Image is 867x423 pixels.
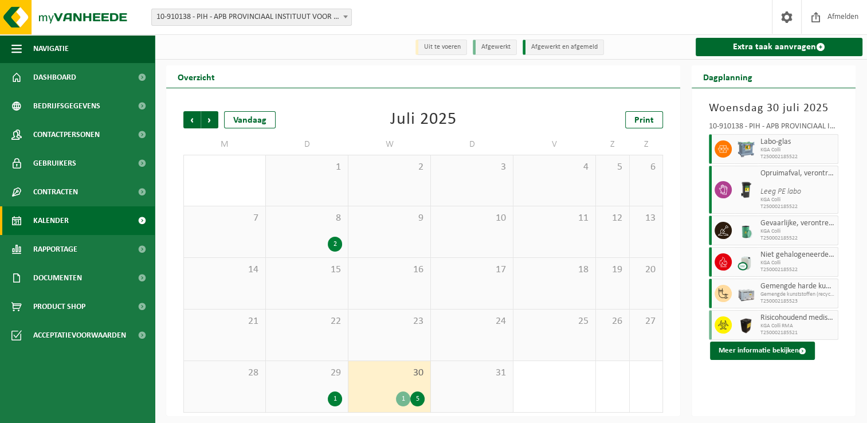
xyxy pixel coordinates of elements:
[760,154,835,160] span: T250002185522
[354,315,425,328] span: 23
[33,321,126,350] span: Acceptatievoorwaarden
[760,203,835,210] span: T250002185522
[760,235,835,242] span: T250002185522
[760,228,835,235] span: KGA Colli
[152,9,351,25] span: 10-910138 - PIH - APB PROVINCIAAL INSTITUUT VOOR HYGIENE - ANTWERPEN
[760,260,835,267] span: KGA Colli
[272,315,342,328] span: 22
[760,250,835,260] span: Niet gehalogeneerde solventen - hoogcalorisch in kleinverpakking
[437,212,507,225] span: 10
[354,264,425,276] span: 16
[33,235,77,264] span: Rapportage
[437,315,507,328] span: 24
[630,134,664,155] td: Z
[760,298,835,305] span: T250002185523
[272,264,342,276] span: 15
[602,315,623,328] span: 26
[410,391,425,406] div: 5
[272,367,342,379] span: 29
[519,161,590,174] span: 4
[635,161,657,174] span: 6
[760,282,835,291] span: Gemengde harde kunststoffen (PE, PP en PVC), recycleerbaar (industrieel)
[737,316,755,334] img: LP-SB-00050-HPE-51
[190,315,260,328] span: 21
[737,181,755,198] img: WB-0240-HPE-BK-01
[692,65,764,88] h2: Dagplanning
[513,134,596,155] td: V
[33,149,76,178] span: Gebruikers
[709,100,838,117] h3: Woensdag 30 juli 2025
[760,314,835,323] span: Risicohoudend medisch afval
[523,40,604,55] li: Afgewerkt en afgemeld
[760,197,835,203] span: KGA Colli
[737,253,755,271] img: LP-LD-CU
[33,92,100,120] span: Bedrijfsgegevens
[760,138,835,147] span: Labo-glas
[437,161,507,174] span: 3
[396,391,410,406] div: 1
[354,367,425,379] span: 30
[151,9,352,26] span: 10-910138 - PIH - APB PROVINCIAAL INSTITUUT VOOR HYGIENE - ANTWERPEN
[596,134,630,155] td: Z
[602,161,623,174] span: 5
[190,264,260,276] span: 14
[760,291,835,298] span: Gemengde kunststoffen (recycleerbaar),box met deksel
[33,63,76,92] span: Dashboard
[519,212,590,225] span: 11
[328,237,342,252] div: 2
[183,134,266,155] td: M
[737,222,755,239] img: PB-OT-0200-MET-00-02
[519,315,590,328] span: 25
[437,264,507,276] span: 17
[760,219,835,228] span: Gevaarlijke, verontreinigde grond
[201,111,218,128] span: Volgende
[760,169,835,178] span: Opruimafval, verontreinigd met diverse gevaarlijke afvalstoffen
[635,315,657,328] span: 27
[760,330,835,336] span: T250002185521
[266,134,348,155] td: D
[760,147,835,154] span: KGA Colli
[709,123,838,134] div: 10-910138 - PIH - APB PROVINCIAAL INSTITUUT VOOR HYGIENE - [GEOGRAPHIC_DATA]
[431,134,513,155] td: D
[328,391,342,406] div: 1
[760,323,835,330] span: KGA Colli RMA
[473,40,517,55] li: Afgewerkt
[602,264,623,276] span: 19
[33,206,69,235] span: Kalender
[737,140,755,158] img: PB-AP-0800-MET-02-01
[33,34,69,63] span: Navigatie
[390,111,457,128] div: Juli 2025
[33,120,100,149] span: Contactpersonen
[272,212,342,225] span: 8
[224,111,276,128] div: Vandaag
[166,65,226,88] h2: Overzicht
[625,111,663,128] a: Print
[760,187,801,196] i: Leeg PE labo
[737,285,755,302] img: PB-LB-0680-HPE-GY-11
[602,212,623,225] span: 12
[634,116,654,125] span: Print
[33,264,82,292] span: Documenten
[635,212,657,225] span: 13
[354,212,425,225] span: 9
[272,161,342,174] span: 1
[519,264,590,276] span: 18
[635,264,657,276] span: 20
[33,292,85,321] span: Product Shop
[183,111,201,128] span: Vorige
[760,267,835,273] span: T250002185522
[354,161,425,174] span: 2
[33,178,78,206] span: Contracten
[415,40,467,55] li: Uit te voeren
[710,342,815,360] button: Meer informatie bekijken
[696,38,862,56] a: Extra taak aanvragen
[190,212,260,225] span: 7
[190,367,260,379] span: 28
[348,134,431,155] td: W
[437,367,507,379] span: 31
